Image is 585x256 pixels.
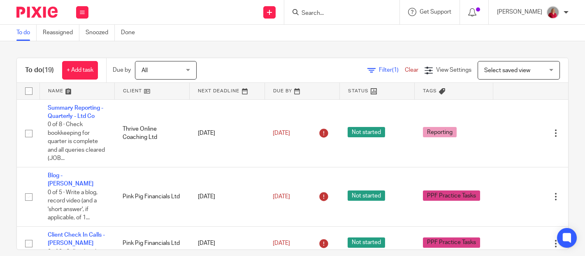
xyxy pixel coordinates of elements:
span: View Settings [436,67,471,73]
span: All [142,68,148,73]
span: Filter [379,67,405,73]
td: Pink Pig Financials Ltd [114,167,189,227]
span: (1) [392,67,399,73]
img: fd10cc094e9b0-100.png [546,6,559,19]
a: To do [16,25,37,41]
td: [DATE] [190,167,265,227]
span: PPF Practice Tasks [423,190,480,201]
span: Get Support [420,9,451,15]
span: Select saved view [484,68,530,73]
a: Client Check In Calls - [PERSON_NAME] [48,232,105,246]
span: [DATE] [273,194,290,200]
img: Pixie [16,7,58,18]
a: Clear [405,67,418,73]
span: 0 of 5 · Write a blog, record video (and a 'short answer', if applicable, of 1... [48,190,97,221]
a: + Add task [62,61,98,80]
span: Reporting [423,127,457,137]
a: Snoozed [86,25,115,41]
span: 0 of 2 · Call a client! [48,249,96,255]
span: Not started [348,190,385,201]
a: Summary Reporting - Quarterly - Ltd Co [48,105,103,119]
a: Reassigned [43,25,79,41]
a: Done [121,25,141,41]
span: Not started [348,237,385,248]
input: Search [301,10,375,17]
h1: To do [25,66,54,75]
span: Not started [348,127,385,137]
span: (19) [42,67,54,73]
a: Blog - [PERSON_NAME] [48,173,93,187]
span: Tags [423,89,437,93]
span: [DATE] [273,130,290,136]
p: [PERSON_NAME] [497,8,542,16]
span: 0 of 8 · Check bookkeeping for quarter is complete and all queries cleared (JOB... [48,122,105,161]
td: [DATE] [190,99,265,167]
td: Thrive Online Coaching Ltd [114,99,189,167]
p: Due by [113,66,131,74]
span: [DATE] [273,240,290,246]
span: PPF Practice Tasks [423,237,480,248]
